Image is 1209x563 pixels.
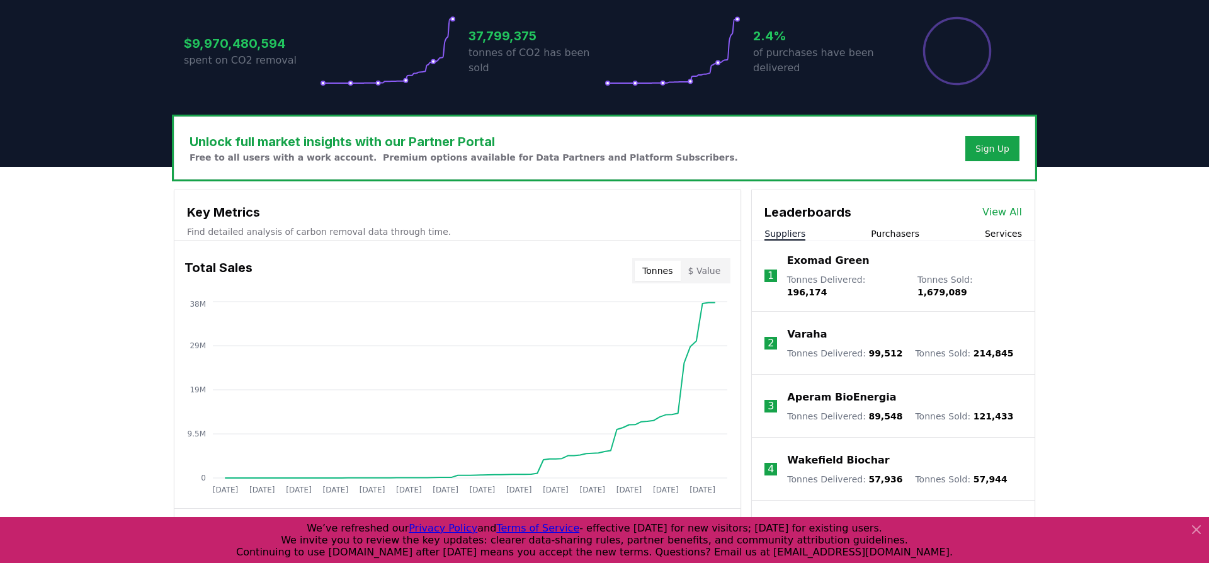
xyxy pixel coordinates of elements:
tspan: [DATE] [616,486,642,494]
p: Tonnes Sold : [915,473,1007,486]
a: View All [982,205,1022,220]
tspan: [DATE] [506,486,532,494]
button: Tonnes [635,261,680,281]
p: Free to all users with a work account. Premium options available for Data Partners and Platform S... [190,151,738,164]
p: Tonnes Delivered : [787,473,902,486]
p: 4 [768,462,774,477]
p: of purchases have been delivered [753,45,889,76]
h3: $9,970,480,594 [184,34,320,53]
span: 99,512 [868,348,902,358]
tspan: 38M [190,300,206,309]
a: Exomad Green [787,253,870,268]
span: 214,845 [973,348,1014,358]
p: Tonnes Delivered : [787,273,905,299]
p: Find detailed analysis of carbon removal data through time. [187,225,728,238]
h3: Leaderboards [764,203,851,222]
p: tonnes of CO2 has been sold [468,45,604,76]
span: 57,936 [868,474,902,484]
tspan: 9.5M [188,429,206,438]
h3: Total Sales [184,258,253,283]
tspan: 29M [190,341,206,350]
a: Wakefield Biochar [787,453,889,468]
div: Percentage of sales delivered [922,16,992,86]
tspan: [DATE] [213,486,239,494]
button: Sign Up [965,136,1019,161]
h3: Key Metrics [187,203,728,222]
tspan: [DATE] [543,486,569,494]
tspan: [DATE] [286,486,312,494]
p: Tonnes Sold : [915,410,1013,423]
p: Tonnes Delivered : [787,410,902,423]
tspan: 0 [201,474,206,482]
p: Tonnes Sold : [915,347,1013,360]
tspan: [DATE] [433,486,458,494]
span: 121,433 [973,411,1014,421]
a: Carboneers [787,516,852,531]
tspan: [DATE] [249,486,275,494]
p: spent on CO2 removal [184,53,320,68]
p: 1 [768,268,774,283]
p: 3 [768,399,774,414]
button: $ Value [681,261,729,281]
span: 1,679,089 [917,287,967,297]
tspan: [DATE] [360,486,385,494]
h3: 2.4% [753,26,889,45]
tspan: [DATE] [579,486,605,494]
tspan: [DATE] [690,486,715,494]
tspan: [DATE] [396,486,422,494]
a: Aperam BioEnergia [787,390,896,405]
p: Tonnes Delivered : [787,347,902,360]
h3: 37,799,375 [468,26,604,45]
span: 57,944 [973,474,1007,484]
a: Sign Up [975,142,1009,155]
tspan: 19M [190,385,206,394]
a: Varaha [787,327,827,342]
p: 2 [768,336,774,351]
button: Services [985,227,1022,240]
span: 196,174 [787,287,827,297]
button: Suppliers [764,227,805,240]
tspan: [DATE] [470,486,496,494]
h3: Unlock full market insights with our Partner Portal [190,132,738,151]
p: Tonnes Sold : [917,273,1022,299]
button: Purchasers [871,227,919,240]
tspan: [DATE] [323,486,349,494]
span: 89,548 [868,411,902,421]
tspan: [DATE] [653,486,679,494]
